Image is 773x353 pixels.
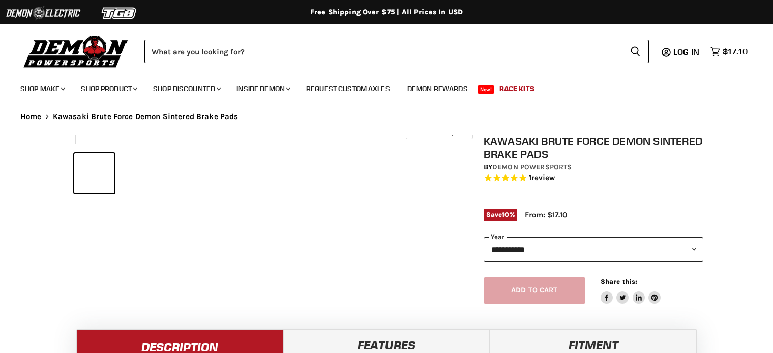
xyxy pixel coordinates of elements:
[73,78,143,99] a: Shop Product
[484,209,517,220] span: Save %
[74,153,114,193] button: Kawasaki Brute Force Demon Sintered Brake Pads thumbnail
[484,173,703,184] span: Rated 5.0 out of 5 stars 1 reviews
[492,78,542,99] a: Race Kits
[484,237,703,262] select: year
[145,78,227,99] a: Shop Discounted
[81,4,158,23] img: TGB Logo 2
[531,173,555,183] span: review
[299,78,398,99] a: Request Custom Axles
[400,78,475,99] a: Demon Rewards
[705,44,753,59] a: $17.10
[20,112,42,121] a: Home
[478,85,495,94] span: New!
[13,74,745,99] ul: Main menu
[601,278,637,285] span: Share this:
[529,173,555,183] span: 1 reviews
[20,33,132,69] img: Demon Powersports
[669,47,705,56] a: Log in
[144,40,622,63] input: Search
[502,211,509,218] span: 10
[53,112,239,121] span: Kawasaki Brute Force Demon Sintered Brake Pads
[525,210,567,219] span: From: $17.10
[117,153,158,193] button: Kawasaki Brute Force Demon Sintered Brake Pads thumbnail
[5,4,81,23] img: Demon Electric Logo 2
[411,128,467,136] span: Click to expand
[492,163,572,171] a: Demon Powersports
[673,47,699,57] span: Log in
[144,40,649,63] form: Product
[484,135,703,160] h1: Kawasaki Brute Force Demon Sintered Brake Pads
[622,40,649,63] button: Search
[13,78,71,99] a: Shop Make
[484,162,703,173] div: by
[723,47,748,56] span: $17.10
[229,78,296,99] a: Inside Demon
[601,277,661,304] aside: Share this:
